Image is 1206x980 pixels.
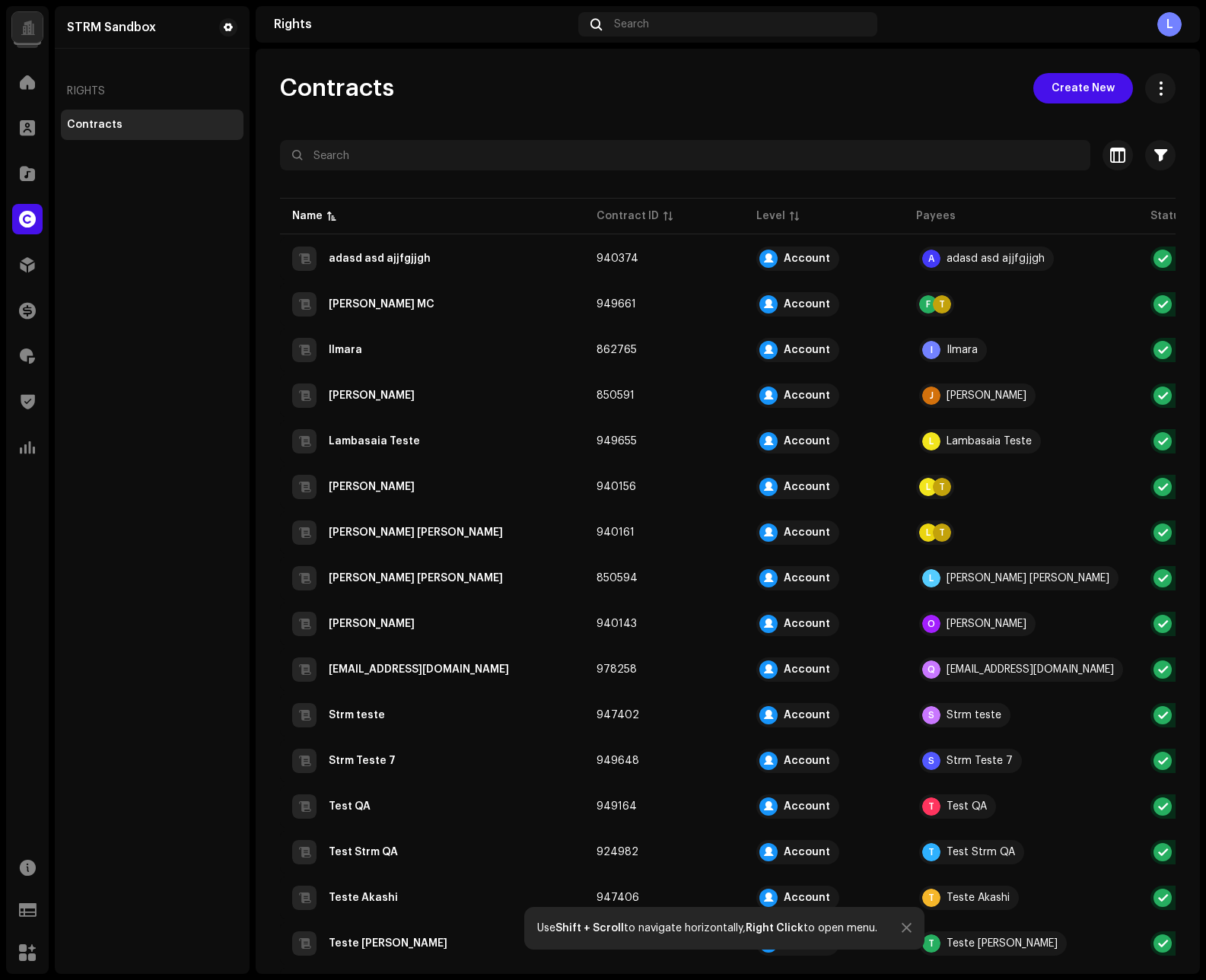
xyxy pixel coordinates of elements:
[597,253,638,264] span: 940374
[922,387,940,405] div: J
[61,73,243,110] div: Rights
[756,703,892,727] span: Account
[329,619,415,629] div: Owen
[933,295,951,313] div: T
[947,619,1026,629] div: [PERSON_NAME]
[922,250,940,268] div: A
[67,21,156,33] div: STRM Sandbox
[922,660,940,679] div: Q
[784,892,830,903] div: Account
[756,292,892,317] span: Account
[329,390,415,401] div: Jean Carlos Krüger
[919,523,937,542] div: L
[597,756,639,766] span: 949648
[597,436,637,447] span: 949655
[947,664,1114,675] div: [EMAIL_ADDRESS][DOMAIN_NAME]
[756,566,892,590] span: Account
[784,619,830,629] div: Account
[597,710,639,721] span: 947402
[947,390,1026,401] div: [PERSON_NAME]
[933,523,951,542] div: T
[784,756,830,766] div: Account
[597,664,637,675] span: 978258
[922,706,940,724] div: S
[784,299,830,310] div: Account
[922,889,940,907] div: T
[922,797,940,816] div: T
[922,432,940,450] div: L
[756,338,892,362] span: Account
[597,619,637,629] span: 940143
[784,710,830,721] div: Account
[537,922,877,934] div: Use to navigate horizontally, to open menu.
[919,478,937,496] div: L
[329,756,396,766] div: Strm Teste 7
[922,569,940,587] div: L
[597,299,636,310] span: 949661
[922,843,940,861] div: T
[756,247,892,271] span: Account
[784,253,830,264] div: Account
[947,756,1013,766] div: Strm Teste 7
[947,573,1109,584] div: [PERSON_NAME] [PERSON_NAME]
[614,18,649,30] span: Search
[947,847,1015,857] div: Test Strm QA
[784,482,830,492] div: Account
[597,527,635,538] span: 940161
[329,253,431,264] div: adasd asd ajjfgjjgh
[597,801,637,812] span: 949164
[756,612,892,636] span: Account
[784,345,830,355] div: Account
[329,527,503,538] div: luiz fernando kohl
[329,482,415,492] div: Luiz
[67,119,123,131] div: Contracts
[784,527,830,538] div: Account
[329,710,385,721] div: Strm teste
[784,390,830,401] div: Account
[947,436,1032,447] div: Lambasaia Teste
[947,801,987,812] div: Test QA
[922,341,940,359] div: I
[1157,12,1182,37] div: L
[329,801,371,812] div: Test QA
[756,429,892,453] span: Account
[329,345,362,355] div: Ilmara
[597,345,637,355] span: 862765
[597,482,636,492] span: 940156
[784,436,830,447] div: Account
[329,892,398,903] div: Teste Akashi
[947,345,978,355] div: Ilmara
[947,892,1010,903] div: Teste Akashi
[280,140,1090,170] input: Search
[746,923,803,934] strong: Right Click
[329,664,509,675] div: quiterio4994@uorak.com
[756,208,785,224] div: Level
[784,573,830,584] div: Account
[919,295,937,313] div: F
[1033,73,1133,103] button: Create New
[274,18,572,30] div: Rights
[61,110,243,140] re-m-nav-item: Contracts
[597,390,635,401] span: 850591
[597,573,638,584] span: 850594
[756,794,892,819] span: Account
[329,847,398,857] div: Test Strm QA
[922,934,940,953] div: T
[922,752,940,770] div: S
[922,615,940,633] div: O
[597,847,638,857] span: 924982
[597,208,659,224] div: Contract ID
[756,657,892,682] span: Account
[756,749,892,773] span: Account
[947,710,1001,721] div: Strm teste
[756,383,892,408] span: Account
[933,478,951,496] div: T
[756,520,892,545] span: Account
[329,938,447,949] div: Teste Elvis
[947,253,1045,264] div: adasd asd ajjfgjjgh
[756,886,892,910] span: Account
[784,664,830,675] div: Account
[947,938,1058,949] div: Teste [PERSON_NAME]
[784,847,830,857] div: Account
[597,892,639,903] span: 947406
